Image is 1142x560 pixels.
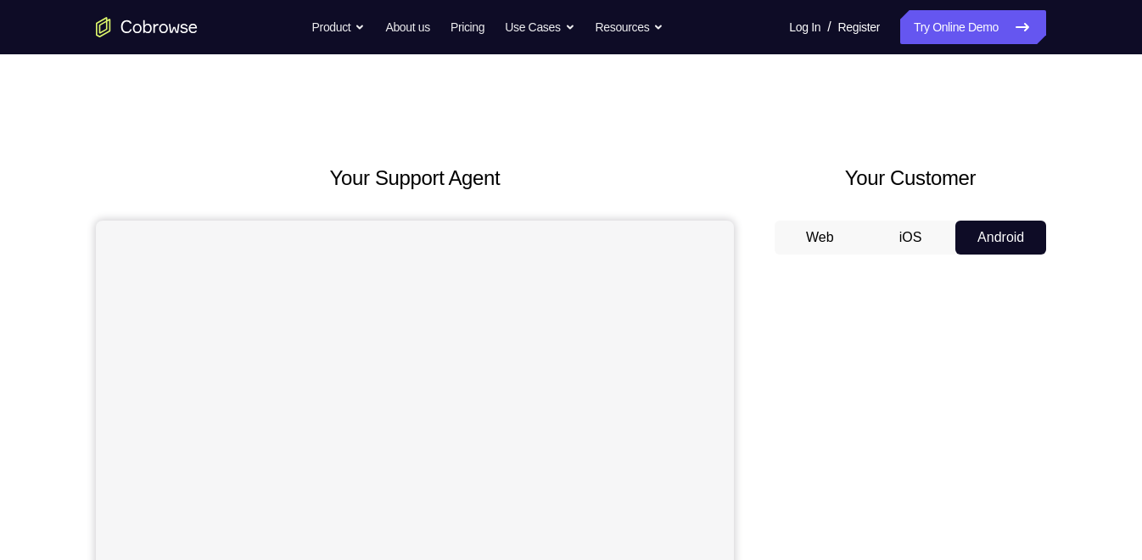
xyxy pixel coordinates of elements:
button: Resources [596,10,664,44]
button: Web [775,221,865,255]
span: / [827,17,831,37]
a: Register [838,10,880,44]
a: Log In [789,10,820,44]
a: Go to the home page [96,17,198,37]
button: Product [312,10,366,44]
h2: Your Support Agent [96,163,734,193]
button: Android [955,221,1046,255]
a: About us [385,10,429,44]
h2: Your Customer [775,163,1046,193]
a: Pricing [451,10,484,44]
button: Use Cases [505,10,574,44]
button: iOS [865,221,956,255]
a: Try Online Demo [900,10,1046,44]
